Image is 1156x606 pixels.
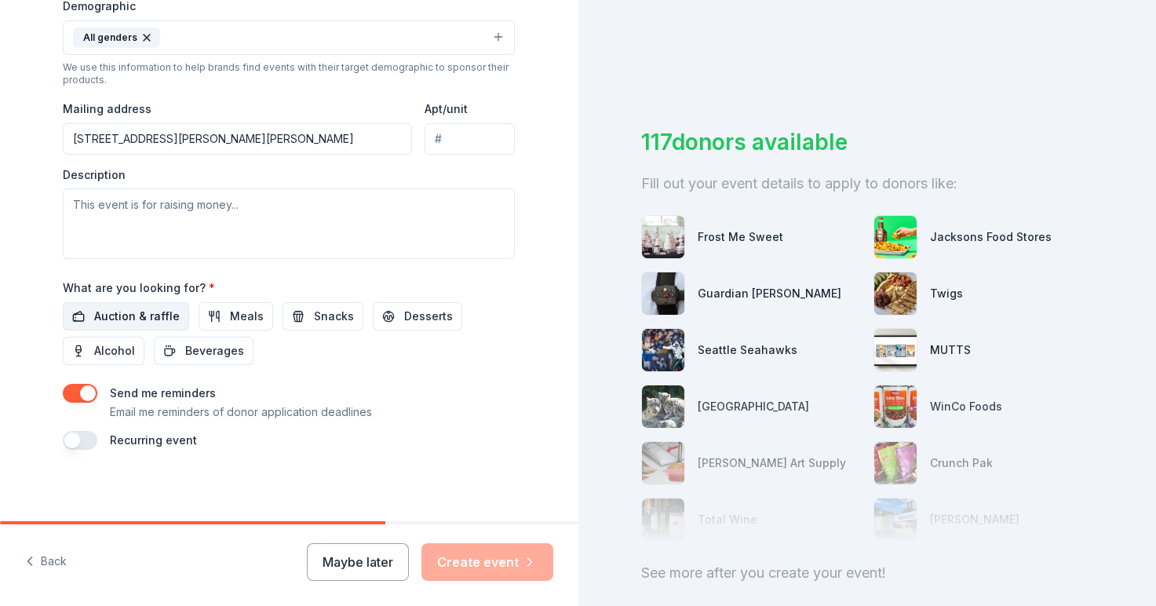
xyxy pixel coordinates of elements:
div: Seattle Seahawks [698,341,797,360]
button: Back [25,546,67,579]
button: Beverages [154,337,253,365]
div: Fill out your event details to apply to donors like: [641,171,1094,196]
button: Maybe later [307,543,409,581]
input: Enter a US address [63,123,412,155]
span: Desserts [404,307,453,326]
button: All genders [63,20,515,55]
button: Meals [199,302,273,330]
label: Recurring event [110,433,197,447]
img: photo for Frost Me Sweet [642,216,684,258]
button: Snacks [283,302,363,330]
div: Guardian [PERSON_NAME] [698,284,841,303]
span: Snacks [314,307,354,326]
label: Send me reminders [110,386,216,400]
div: Frost Me Sweet [698,228,783,246]
div: See more after you create your event! [641,560,1094,586]
div: 117 donors available [641,126,1094,159]
div: Jacksons Food Stores [930,228,1052,246]
img: photo for Guardian Angel Device [642,272,684,315]
label: Description [63,167,126,183]
label: Apt/unit [425,101,468,117]
p: Email me reminders of donor application deadlines [110,403,372,422]
input: # [425,123,515,155]
div: MUTTS [930,341,971,360]
span: Meals [230,307,264,326]
div: All genders [73,27,160,48]
img: photo for Twigs [874,272,917,315]
div: Twigs [930,284,963,303]
button: Alcohol [63,337,144,365]
span: Alcohol [94,341,135,360]
button: Desserts [373,302,462,330]
div: We use this information to help brands find events with their target demographic to sponsor their... [63,61,515,86]
span: Beverages [185,341,244,360]
span: Auction & raffle [94,307,180,326]
img: photo for Seattle Seahawks [642,329,684,371]
img: photo for Jacksons Food Stores [874,216,917,258]
button: Auction & raffle [63,302,189,330]
img: photo for MUTTS [874,329,917,371]
label: Mailing address [63,101,151,117]
label: What are you looking for? [63,280,215,296]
